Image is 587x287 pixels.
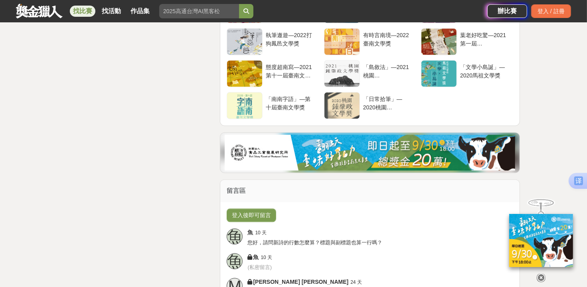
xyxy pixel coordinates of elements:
div: 「南南字語」—第十屆臺南文學獎 [266,95,316,110]
a: 執筆遨遊—2022打狗鳳邑文學獎 [227,28,319,55]
a: 「島敘法」—2021桃園[PERSON_NAME]文學獎 [324,60,416,87]
img: ff197300-f8ee-455f-a0ae-06a3645bc375.jpg [509,214,573,267]
div: 葉老好吃驚—2021第一屆[PERSON_NAME]短篇小說文學獎 [460,31,510,46]
div: 「文學小島誕」—2020馬祖文學獎 [460,63,510,78]
a: 找比賽 [70,6,95,17]
input: 2025高通台灣AI黑客松 [159,4,239,18]
div: 登入 / 註冊 [531,4,571,18]
a: 辦比賽 [487,4,527,18]
span: 魚 [253,254,259,260]
div: 留言區 [220,180,520,202]
span: 魚 [247,229,253,236]
a: 有時言南境—2022臺南文學獎 [324,28,416,55]
a: 找活動 [99,6,124,17]
a: 魚 [227,228,243,244]
span: 您好，請問新詩的行數怎麼算？標題與副標題也算一行嗎？ [247,239,382,245]
div: 執筆遨遊—2022打狗鳳邑文學獎 [266,31,316,46]
a: 「南南字語」—第十屆臺南文學獎 [227,92,319,119]
a: 作品集 [127,6,153,17]
a: 「日常拾筆」—2020桃園[PERSON_NAME]文學獎 [324,92,416,119]
button: 登入後即可留言 [227,208,276,222]
a: 態度超南寫—2021第十一屆臺南文學獎 [227,60,319,87]
a: 「文學小島誕」—2020馬祖文學獎 [421,60,513,87]
div: 有時言南境—2022臺南文學獎 [363,31,413,46]
span: [PERSON_NAME] [PERSON_NAME] [253,279,348,285]
a: 魚 [227,253,243,269]
span: 10 天 [255,230,267,236]
span: ( 私密留言 ) [247,264,272,270]
div: 「日常拾筆」—2020桃園[PERSON_NAME]文學獎 [363,95,413,110]
a: 葉老好吃驚—2021第一屆[PERSON_NAME]短篇小說文學獎 [421,28,513,55]
img: 307666ae-e2b5-4529-babb-bb0b8697cad8.jpg [225,135,515,170]
span: 10 天 [261,255,272,260]
div: 「島敘法」—2021桃園[PERSON_NAME]文學獎 [363,63,413,78]
div: 態度超南寫—2021第十一屆臺南文學獎 [266,63,316,78]
span: 24 天 [350,279,362,285]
